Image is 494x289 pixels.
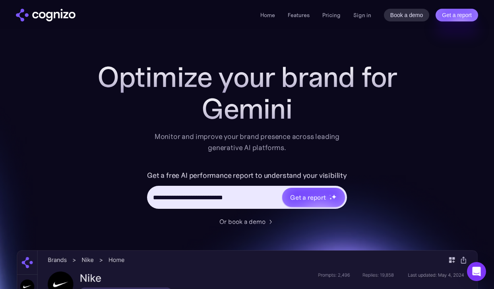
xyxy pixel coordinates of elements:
[16,9,76,21] a: home
[88,61,406,93] h1: Optimize your brand for
[260,12,275,19] a: Home
[322,12,341,19] a: Pricing
[290,193,326,202] div: Get a report
[149,131,345,153] div: Monitor and improve your brand presence across leading generative AI platforms.
[384,9,430,21] a: Book a demo
[281,187,346,208] a: Get a reportstarstarstar
[353,10,371,20] a: Sign in
[219,217,275,226] a: Or book a demo
[147,169,347,182] label: Get a free AI performance report to understand your visibility
[329,197,332,200] img: star
[219,217,265,226] div: Or book a demo
[147,169,347,213] form: Hero URL Input Form
[436,9,478,21] a: Get a report
[467,262,486,281] div: Open Intercom Messenger
[288,12,310,19] a: Features
[16,9,76,21] img: cognizo logo
[329,195,331,196] img: star
[88,93,406,125] div: Gemini
[331,194,337,199] img: star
